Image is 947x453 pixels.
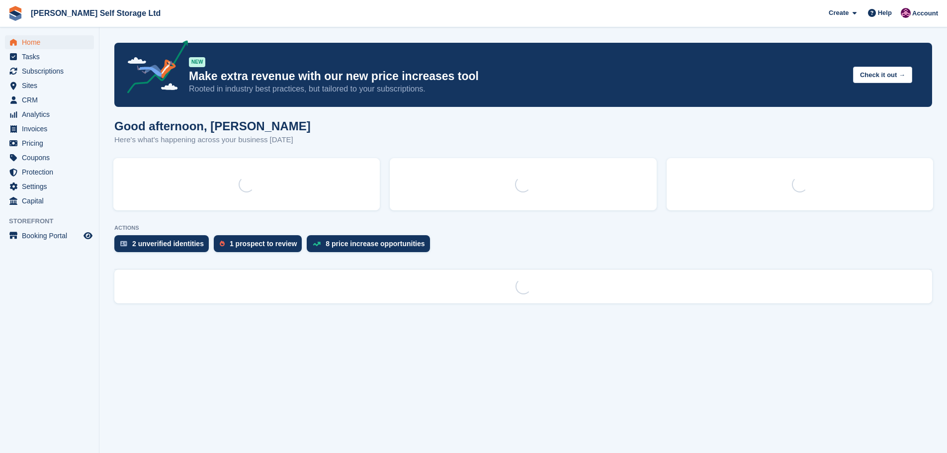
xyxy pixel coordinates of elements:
[326,240,425,248] div: 8 price increase opportunities
[22,64,82,78] span: Subscriptions
[230,240,297,248] div: 1 prospect to review
[22,136,82,150] span: Pricing
[114,235,214,257] a: 2 unverified identities
[5,64,94,78] a: menu
[912,8,938,18] span: Account
[5,107,94,121] a: menu
[5,50,94,64] a: menu
[189,57,205,67] div: NEW
[5,194,94,208] a: menu
[114,225,932,231] p: ACTIONS
[5,229,94,243] a: menu
[189,84,845,94] p: Rooted in industry best practices, but tailored to your subscriptions.
[5,180,94,193] a: menu
[22,194,82,208] span: Capital
[5,165,94,179] a: menu
[22,151,82,165] span: Coupons
[853,67,912,83] button: Check it out →
[22,107,82,121] span: Analytics
[5,136,94,150] a: menu
[114,134,311,146] p: Here's what's happening across your business [DATE]
[22,35,82,49] span: Home
[5,122,94,136] a: menu
[22,79,82,92] span: Sites
[878,8,892,18] span: Help
[22,180,82,193] span: Settings
[313,242,321,246] img: price_increase_opportunities-93ffe204e8149a01c8c9dc8f82e8f89637d9d84a8eef4429ea346261dce0b2c0.svg
[5,151,94,165] a: menu
[22,122,82,136] span: Invoices
[9,216,99,226] span: Storefront
[8,6,23,21] img: stora-icon-8386f47178a22dfd0bd8f6a31ec36ba5ce8667c1dd55bd0f319d3a0aa187defe.svg
[82,230,94,242] a: Preview store
[5,35,94,49] a: menu
[120,241,127,247] img: verify_identity-adf6edd0f0f0b5bbfe63781bf79b02c33cf7c696d77639b501bdc392416b5a36.svg
[114,119,311,133] h1: Good afternoon, [PERSON_NAME]
[22,229,82,243] span: Booking Portal
[5,93,94,107] a: menu
[5,79,94,92] a: menu
[27,5,165,21] a: [PERSON_NAME] Self Storage Ltd
[22,165,82,179] span: Protection
[22,50,82,64] span: Tasks
[307,235,434,257] a: 8 price increase opportunities
[829,8,849,18] span: Create
[220,241,225,247] img: prospect-51fa495bee0391a8d652442698ab0144808aea92771e9ea1ae160a38d050c398.svg
[189,69,845,84] p: Make extra revenue with our new price increases tool
[214,235,307,257] a: 1 prospect to review
[119,40,188,97] img: price-adjustments-announcement-icon-8257ccfd72463d97f412b2fc003d46551f7dbcb40ab6d574587a9cd5c0d94...
[22,93,82,107] span: CRM
[901,8,911,18] img: Lydia Wild
[132,240,204,248] div: 2 unverified identities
